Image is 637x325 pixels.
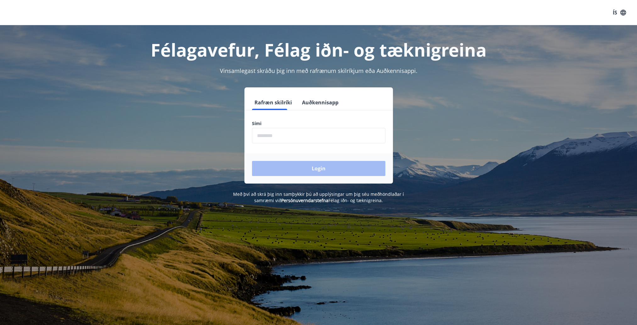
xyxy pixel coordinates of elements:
[233,191,404,203] span: Með því að skrá þig inn samþykkir þú að upplýsingar um þig séu meðhöndlaðar í samræmi við Félag i...
[252,120,385,127] label: Sími
[100,38,538,62] h1: Félagavefur, Félag iðn- og tæknigreina
[220,67,417,74] span: Vinsamlegast skráðu þig inn með rafrænum skilríkjum eða Auðkennisappi.
[252,95,294,110] button: Rafræn skilríki
[299,95,341,110] button: Auðkennisapp
[609,7,629,18] button: ÍS
[281,197,328,203] a: Persónuverndarstefna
